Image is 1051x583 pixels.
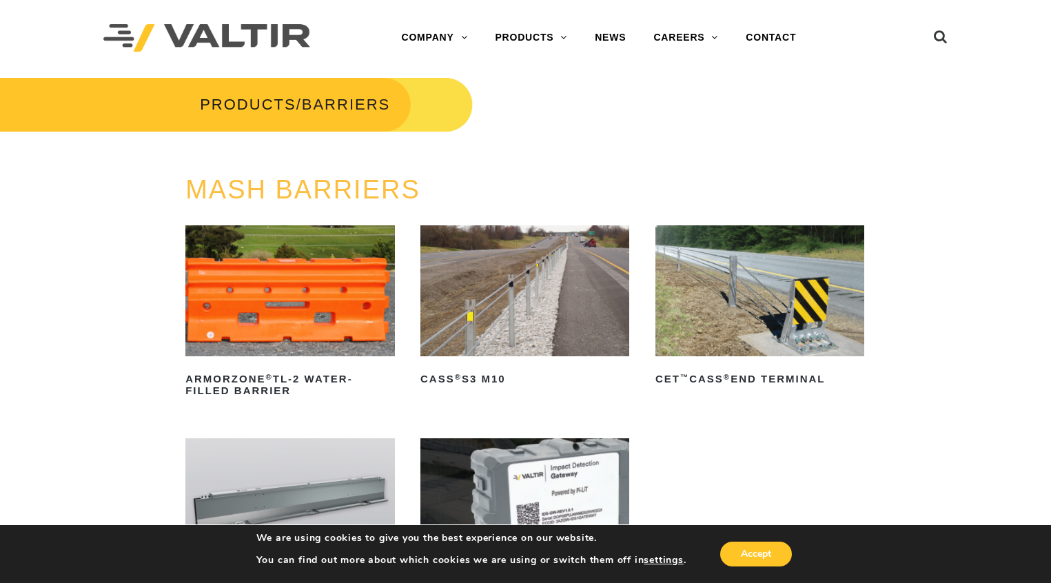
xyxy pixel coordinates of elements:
[644,554,683,566] button: settings
[256,554,686,566] p: You can find out more about which cookies we are using or switch them off in .
[640,24,732,52] a: CAREERS
[720,542,792,566] button: Accept
[185,175,420,204] a: MASH BARRIERS
[732,24,810,52] a: CONTACT
[387,24,481,52] a: COMPANY
[200,96,296,113] a: PRODUCTS
[185,369,394,402] h2: ArmorZone TL-2 Water-Filled Barrier
[185,225,394,402] a: ArmorZone®TL-2 Water-Filled Barrier
[680,373,689,381] sup: ™
[724,373,731,381] sup: ®
[581,24,640,52] a: NEWS
[302,96,390,113] span: BARRIERS
[103,24,310,52] img: Valtir
[655,369,864,391] h2: CET CASS End Terminal
[420,225,629,390] a: CASS®S3 M10
[481,24,581,52] a: PRODUCTS
[265,373,272,381] sup: ®
[420,369,629,391] h2: CASS S3 M10
[655,225,864,390] a: CET™CASS®End Terminal
[455,373,462,381] sup: ®
[256,532,686,544] p: We are using cookies to give you the best experience on our website.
